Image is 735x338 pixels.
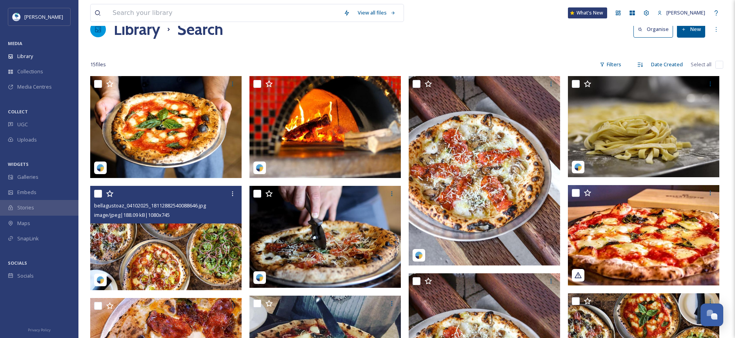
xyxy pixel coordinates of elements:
[96,164,104,172] img: snapsea-logo.png
[568,76,719,177] img: bellagustoaz_05072025_3dc04ed4-79c7-9f67-cb3a-0af07df5ca66.jpg
[28,325,51,334] a: Privacy Policy
[409,76,560,265] img: bellagustoaz_04102025_17893774363383755.jpg
[17,83,52,91] span: Media Centres
[17,121,28,128] span: UGC
[96,276,104,284] img: snapsea-logo.png
[17,272,34,280] span: Socials
[256,164,264,172] img: snapsea-logo.png
[17,235,39,242] span: SnapLink
[8,40,22,46] span: MEDIA
[647,57,687,72] div: Date Created
[17,53,33,60] span: Library
[90,61,106,68] span: 15 file s
[90,186,242,290] img: bellagustoaz_04102025_18112882540088646.jpg
[574,163,582,171] img: snapsea-logo.png
[24,13,63,20] span: [PERSON_NAME]
[666,9,705,16] span: [PERSON_NAME]
[8,109,28,114] span: COLLECT
[17,136,37,144] span: Uploads
[8,161,29,167] span: WIDGETS
[109,4,340,22] input: Search your library
[249,186,402,288] img: bellagustoaz_04102025_17907137983480983.jpg
[177,18,223,41] h1: Search
[249,76,402,178] img: bellagustoaz_04102025_17883355414707615.jpg
[17,189,36,196] span: Embeds
[568,7,607,18] a: What's New
[653,5,709,20] a: [PERSON_NAME]
[94,202,206,209] span: bellagustoaz_04102025_18112882540088646.jpg
[17,173,38,181] span: Galleries
[677,21,705,37] button: New
[633,21,673,37] button: Organise
[700,303,723,326] button: Open Chat
[114,18,160,41] a: Library
[8,260,27,266] span: SOCIALS
[17,220,30,227] span: Maps
[415,251,423,259] img: snapsea-logo.png
[256,274,264,282] img: snapsea-logo.png
[354,5,400,20] a: View all files
[17,68,43,75] span: Collections
[28,327,51,333] span: Privacy Policy
[90,76,243,178] img: bellagustoaz_04102025_18116595319193388.jpg
[568,185,719,285] img: bellagustoaz_04102025_1882166934318241968_2672658555.jpg
[596,57,625,72] div: Filters
[691,61,711,68] span: Select all
[13,13,20,21] img: download.jpeg
[94,211,170,218] span: image/jpeg | 188.09 kB | 1080 x 745
[17,204,34,211] span: Stories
